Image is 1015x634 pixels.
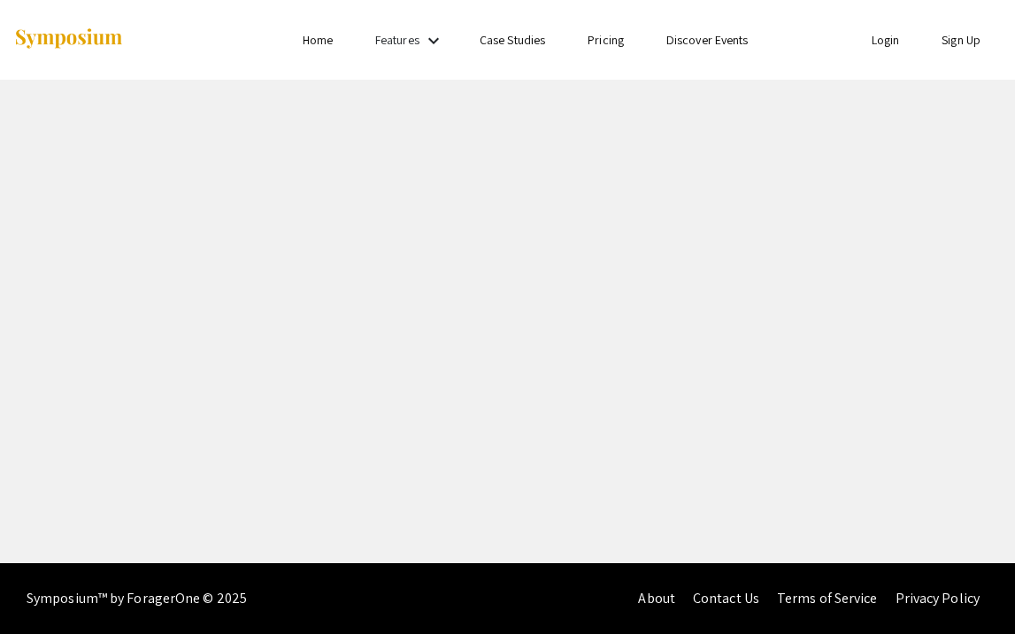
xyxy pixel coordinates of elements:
a: Login [872,32,900,48]
img: Symposium by ForagerOne [13,27,124,51]
a: Pricing [588,32,624,48]
a: Features [375,32,419,48]
a: Home [303,32,333,48]
div: Symposium™ by ForagerOne © 2025 [27,563,247,634]
a: About [638,589,675,607]
a: Terms of Service [777,589,878,607]
a: Privacy Policy [896,589,980,607]
a: Contact Us [693,589,759,607]
a: Case Studies [480,32,545,48]
a: Discover Events [666,32,749,48]
a: Sign Up [942,32,980,48]
mat-icon: Expand Features list [423,30,444,51]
